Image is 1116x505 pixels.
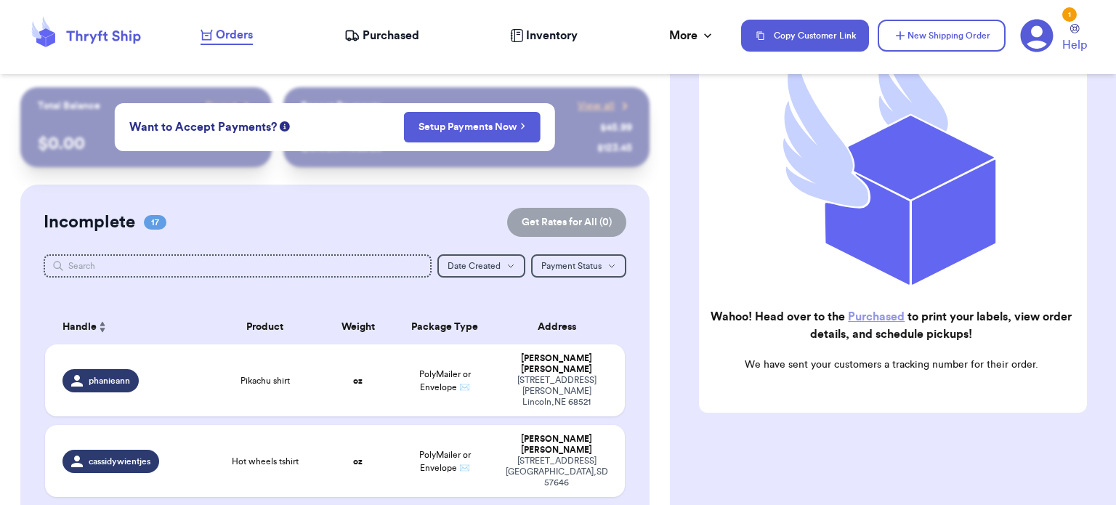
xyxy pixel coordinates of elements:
div: [STREET_ADDRESS] [GEOGRAPHIC_DATA] , SD 57646 [506,456,607,488]
h2: Incomplete [44,211,135,234]
span: Pikachu shirt [240,375,290,387]
span: Payment Status [541,262,602,270]
th: Product [207,310,323,344]
a: Payout [206,99,254,113]
span: Hot wheels tshirt [232,456,299,467]
strong: oz [353,376,363,385]
button: Setup Payments Now [403,112,541,142]
a: 1 [1020,19,1054,52]
a: Inventory [510,27,578,44]
a: Setup Payments Now [418,120,525,134]
button: Copy Customer Link [741,20,869,52]
div: More [669,27,715,44]
span: Want to Accept Payments? [129,118,277,136]
button: Date Created [437,254,525,278]
th: Weight [323,310,393,344]
span: Payout [206,99,237,113]
a: Orders [201,26,253,45]
p: We have sent your customers a tracking number for their order. [711,357,1072,372]
p: Total Balance [38,99,100,113]
div: $ 45.99 [600,121,632,135]
span: PolyMailer or Envelope ✉️ [419,370,471,392]
span: View all [578,99,615,113]
div: [PERSON_NAME] [PERSON_NAME] [506,434,607,456]
input: Search [44,254,432,278]
span: Inventory [526,27,578,44]
th: Address [497,310,625,344]
span: Handle [62,320,97,335]
th: Package Type [393,310,498,344]
p: $ 0.00 [38,132,255,155]
div: [STREET_ADDRESS][PERSON_NAME] Lincoln , NE 68521 [506,375,607,408]
span: Date Created [448,262,501,270]
span: phanieann [89,375,130,387]
button: Payment Status [531,254,626,278]
div: [PERSON_NAME] [PERSON_NAME] [506,353,607,375]
a: Purchased [344,27,419,44]
span: 17 [144,215,166,230]
span: Purchased [363,27,419,44]
div: 1 [1062,7,1077,22]
button: New Shipping Order [878,20,1006,52]
button: Sort ascending [97,318,108,336]
h2: Wahoo! Head over to the to print your labels, view order details, and schedule pickups! [711,308,1072,343]
span: PolyMailer or Envelope ✉️ [419,451,471,472]
button: Get Rates for All (0) [507,208,626,237]
span: cassidywientjes [89,456,150,467]
a: Help [1062,24,1087,54]
a: View all [578,99,632,113]
span: Orders [216,26,253,44]
p: Recent Payments [301,99,381,113]
div: $ 123.45 [597,141,632,155]
span: Help [1062,36,1087,54]
strong: oz [353,457,363,466]
a: Purchased [848,311,905,323]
